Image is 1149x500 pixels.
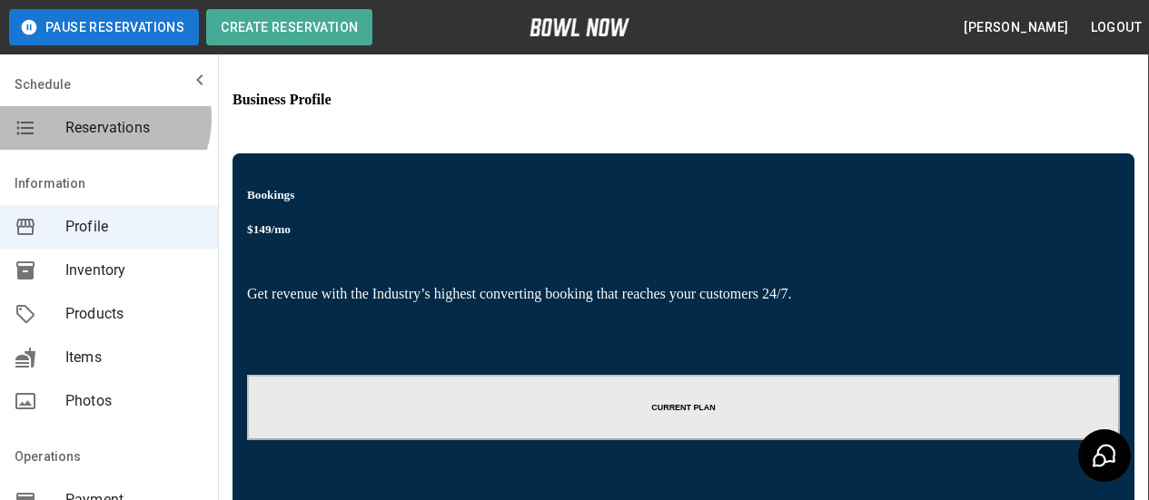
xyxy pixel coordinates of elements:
[1084,11,1149,44] button: Logout
[65,347,203,368] span: Items
[233,92,332,108] h4: Business Profile
[247,188,1120,202] h5: Bookings
[9,9,199,45] button: Pause Reservations
[530,18,629,36] img: logo
[65,260,203,281] span: Inventory
[206,9,372,45] button: Create Reservation
[65,390,203,412] span: Photos
[254,403,1113,412] h6: CURRENT PLAN
[65,117,203,139] span: Reservations
[956,11,1075,44] button: [PERSON_NAME]
[247,222,1120,237] h5: $149/mo
[65,216,203,238] span: Profile
[247,286,1120,360] p: Get revenue with the Industry’s highest converting booking that reaches your customers 24/7.
[65,303,203,325] span: Products
[247,375,1120,440] button: CURRENT PLAN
